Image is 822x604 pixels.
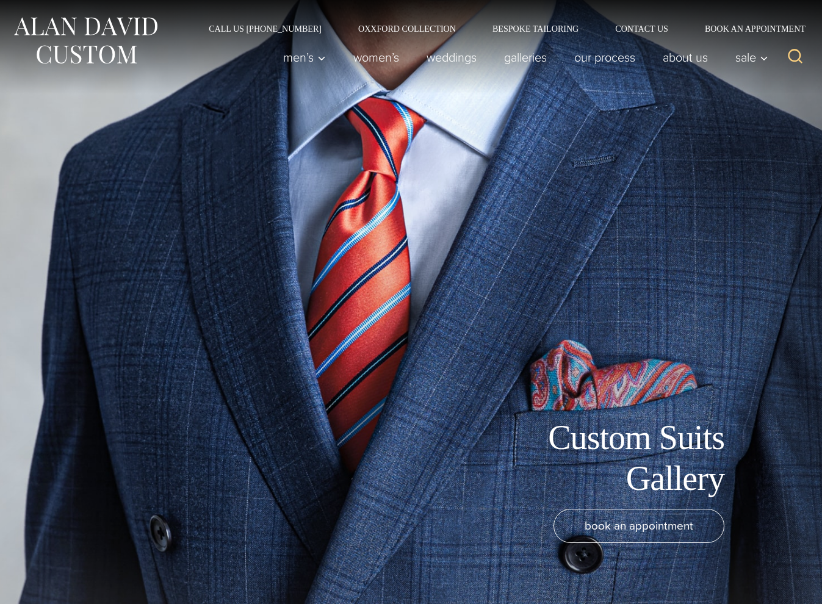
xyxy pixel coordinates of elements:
[340,24,474,33] a: Oxxford Collection
[270,45,775,70] nav: Primary Navigation
[597,24,687,33] a: Contact Us
[553,509,724,543] a: book an appointment
[283,51,326,63] span: Men’s
[190,24,810,33] nav: Secondary Navigation
[190,24,340,33] a: Call Us [PHONE_NUMBER]
[687,24,810,33] a: Book an Appointment
[474,24,597,33] a: Bespoke Tailoring
[450,417,724,499] h1: Custom Suits Gallery
[649,45,722,70] a: About Us
[413,45,491,70] a: weddings
[585,517,693,534] span: book an appointment
[340,45,413,70] a: Women’s
[781,43,810,72] button: View Search Form
[561,45,649,70] a: Our Process
[491,45,561,70] a: Galleries
[735,51,768,63] span: Sale
[12,13,159,68] img: Alan David Custom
